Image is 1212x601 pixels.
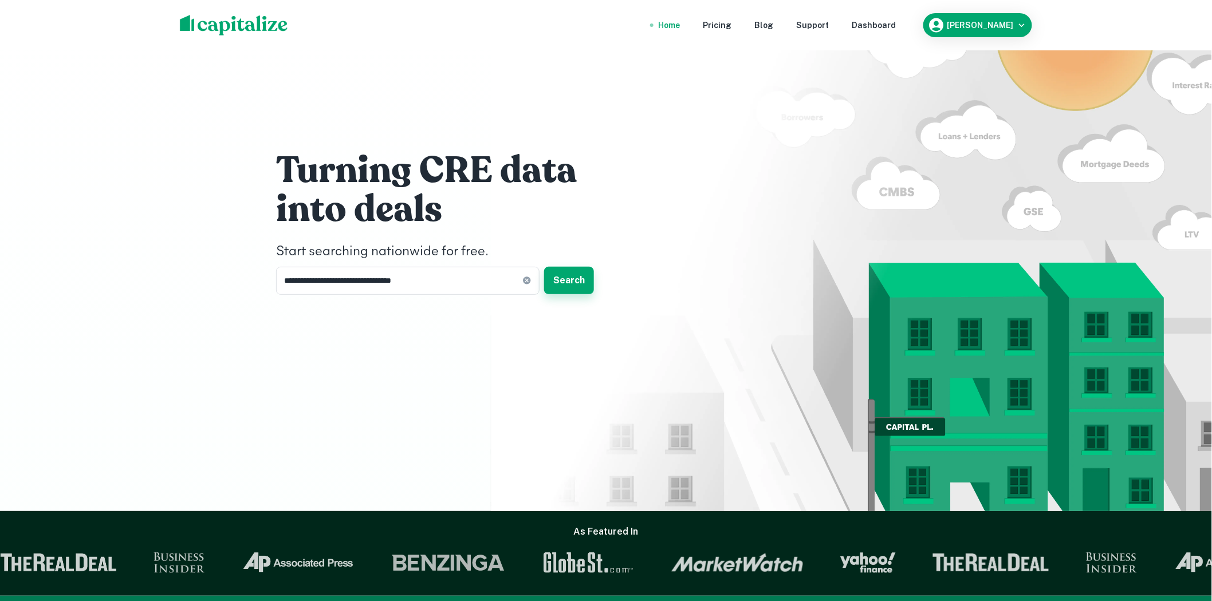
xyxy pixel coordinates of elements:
[796,19,829,31] a: Support
[923,13,1032,37] button: [PERSON_NAME]
[147,552,199,573] img: Business Insider
[1080,552,1132,573] img: Business Insider
[276,148,620,193] h1: Turning CRE data
[927,553,1044,572] img: The Real Deal
[947,21,1014,29] h6: [PERSON_NAME]
[544,267,594,294] button: Search
[180,15,288,35] img: capitalize-logo.png
[834,552,890,573] img: Yahoo Finance
[235,552,348,573] img: Associated Press
[276,242,620,262] h4: Start searching nationwide for free.
[1155,509,1212,564] iframe: Chat Widget
[385,552,499,573] img: Benzinga
[665,553,797,572] img: Market Watch
[276,187,620,232] h1: into deals
[703,19,731,31] a: Pricing
[574,525,639,539] h6: As Featured In
[852,19,896,31] a: Dashboard
[536,552,629,573] img: GlobeSt
[754,19,773,31] a: Blog
[658,19,680,31] a: Home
